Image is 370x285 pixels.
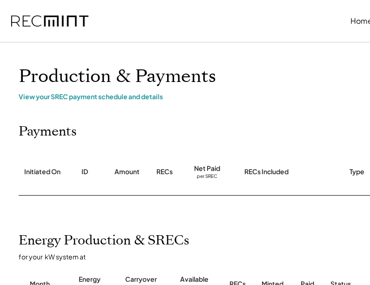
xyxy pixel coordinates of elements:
[19,124,77,140] h2: Payments
[156,167,173,176] div: RECs
[350,167,364,176] div: Type
[197,173,217,180] div: per SREC
[114,167,140,176] div: Amount
[194,164,220,173] div: Net Paid
[81,167,88,176] div: ID
[79,275,101,284] div: Energy
[19,233,189,249] h2: Energy Production & SRECs
[11,15,88,27] img: recmint-logotype%403x.png
[125,275,157,284] div: Carryover
[244,167,289,176] div: RECs Included
[180,275,209,284] div: Available
[24,167,61,176] div: Initiated On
